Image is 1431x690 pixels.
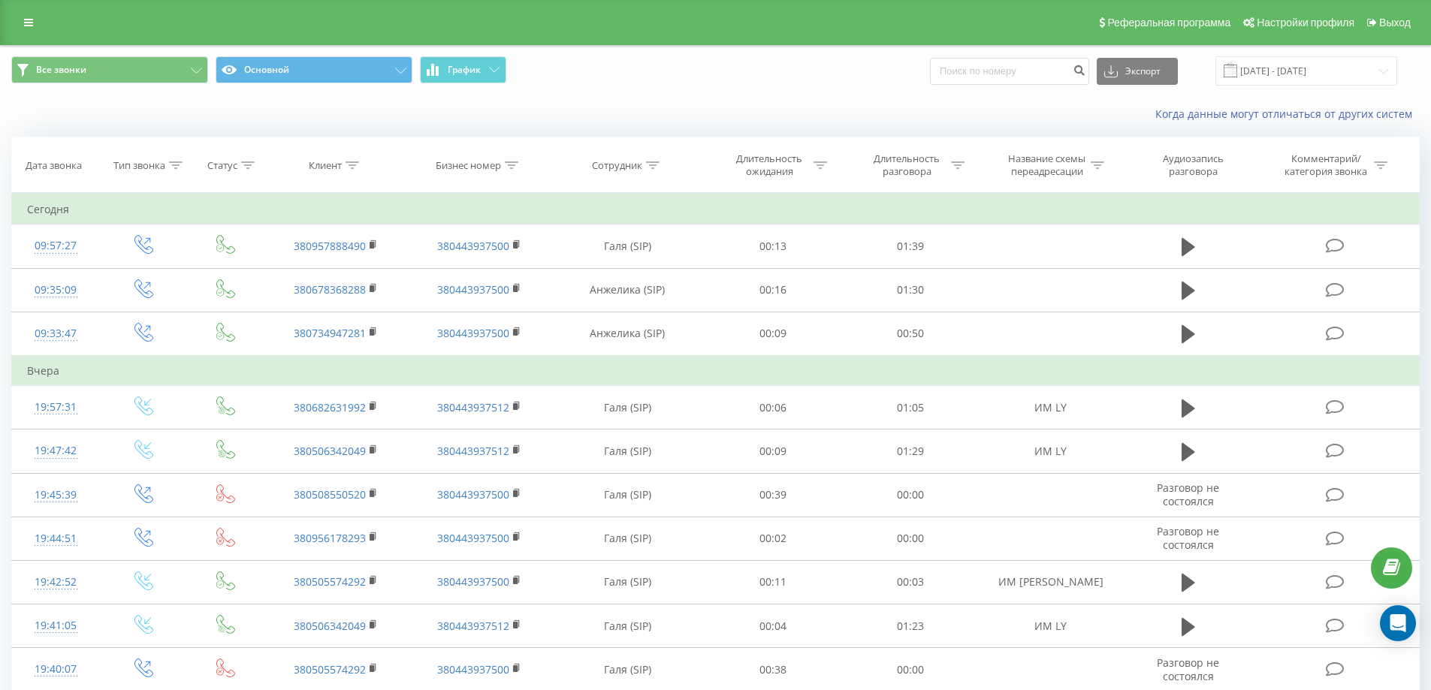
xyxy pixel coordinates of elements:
[705,224,842,268] td: 00:13
[551,604,705,648] td: Галя (SIP)
[294,531,366,545] a: 380956178293
[437,282,509,297] a: 380443937500
[1379,17,1411,29] span: Выход
[979,604,1122,648] td: ИМ LY
[216,56,412,83] button: Основной
[1257,17,1354,29] span: Настройки профиля
[27,393,85,422] div: 19:57:31
[294,574,366,589] a: 380505574292
[294,282,366,297] a: 380678368288
[448,65,481,75] span: График
[705,429,842,473] td: 00:09
[551,429,705,473] td: Галя (SIP)
[437,574,509,589] a: 380443937500
[705,386,842,429] td: 00:06
[294,326,366,340] a: 380734947281
[27,568,85,597] div: 19:42:52
[979,386,1122,429] td: ИМ LY
[36,64,86,76] span: Все звонки
[979,560,1122,604] td: ИМ [PERSON_NAME]
[705,604,842,648] td: 00:04
[207,159,237,172] div: Статус
[930,58,1089,85] input: Поиск по номеру
[437,531,509,545] a: 380443937500
[592,159,642,172] div: Сотрудник
[867,152,947,178] div: Длительность разговора
[27,319,85,348] div: 09:33:47
[437,662,509,676] a: 380443937500
[11,56,208,83] button: Все звонки
[12,356,1420,386] td: Вчера
[436,159,501,172] div: Бизнес номер
[551,473,705,517] td: Галя (SIP)
[1157,655,1219,683] span: Разговор не состоялся
[27,276,85,305] div: 09:35:09
[705,312,842,356] td: 00:09
[27,655,85,684] div: 19:40:07
[551,312,705,356] td: Анжелика (SIP)
[705,560,842,604] td: 00:11
[842,604,980,648] td: 01:23
[705,517,842,560] td: 00:02
[420,56,506,83] button: График
[437,487,509,502] a: 380443937500
[1007,152,1087,178] div: Название схемы переадресации
[842,429,980,473] td: 01:29
[1097,58,1178,85] button: Экспорт
[1107,17,1230,29] span: Реферальная программа
[27,436,85,466] div: 19:47:42
[551,224,705,268] td: Галя (SIP)
[294,619,366,633] a: 380506342049
[1144,152,1242,178] div: Аудиозапись разговора
[551,386,705,429] td: Галя (SIP)
[551,517,705,560] td: Галя (SIP)
[842,224,980,268] td: 01:39
[12,194,1420,224] td: Сегодня
[842,560,980,604] td: 00:03
[437,326,509,340] a: 380443937500
[705,268,842,312] td: 00:16
[842,268,980,312] td: 01:30
[113,159,165,172] div: Тип звонка
[27,481,85,510] div: 19:45:39
[294,239,366,253] a: 380957888490
[842,312,980,356] td: 00:50
[842,517,980,560] td: 00:00
[26,159,82,172] div: Дата звонка
[705,473,842,517] td: 00:39
[1155,107,1420,121] a: Когда данные могут отличаться от других систем
[294,444,366,458] a: 380506342049
[1380,605,1416,641] div: Open Intercom Messenger
[27,231,85,261] div: 09:57:27
[1157,481,1219,508] span: Разговор не состоялся
[437,619,509,633] a: 380443937512
[842,473,980,517] td: 00:00
[294,662,366,676] a: 380505574292
[294,487,366,502] a: 380508550520
[979,429,1122,473] td: ИМ LY
[437,444,509,458] a: 380443937512
[1282,152,1370,178] div: Комментарий/категория звонка
[309,159,342,172] div: Клиент
[1157,524,1219,552] span: Разговор не состоялся
[842,386,980,429] td: 01:05
[294,400,366,414] a: 380682631992
[437,400,509,414] a: 380443937512
[551,560,705,604] td: Галя (SIP)
[27,611,85,640] div: 19:41:05
[551,268,705,312] td: Анжелика (SIP)
[27,524,85,553] div: 19:44:51
[729,152,810,178] div: Длительность ожидания
[437,239,509,253] a: 380443937500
